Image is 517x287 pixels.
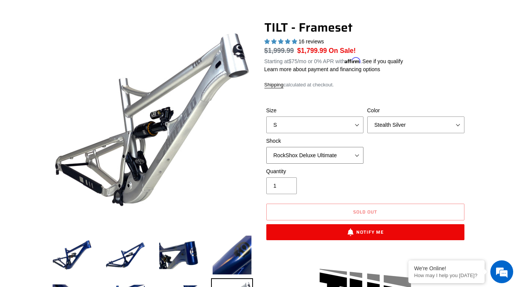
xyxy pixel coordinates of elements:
[264,38,299,45] span: 5.00 stars
[51,43,139,53] div: Chat with us now
[264,56,403,65] p: Starting at /mo or 0% APR with .
[8,42,20,53] div: Navigation go back
[266,137,363,145] label: Shock
[414,273,479,278] p: How may I help you today?
[264,82,284,88] a: Shipping
[362,58,403,64] a: See if you qualify - Learn more about Affirm Financing (opens in modal)
[104,234,146,276] img: Load image into Gallery viewer, TILT - Frameset
[266,107,363,115] label: Size
[345,57,361,64] span: Affirm
[44,96,105,173] span: We're online!
[266,167,363,175] label: Quantity
[51,234,93,276] img: Load image into Gallery viewer, TILT - Frameset
[24,38,43,57] img: d_696896380_company_1647369064580_696896380
[4,208,145,234] textarea: Type your message and hit 'Enter'
[288,58,297,64] span: $75
[125,4,143,22] div: Minimize live chat window
[414,265,479,271] div: We're Online!
[266,224,464,240] button: Notify Me
[211,234,253,276] img: Load image into Gallery viewer, TILT - Frameset
[158,234,200,276] img: Load image into Gallery viewer, TILT - Frameset
[264,66,380,72] a: Learn more about payment and financing options
[264,47,294,54] s: $1,999.99
[353,208,377,215] span: Sold out
[264,81,466,89] div: calculated at checkout.
[298,38,324,45] span: 16 reviews
[367,107,464,115] label: Color
[266,204,464,220] button: Sold out
[297,47,327,54] span: $1,799.99
[329,46,356,56] span: On Sale!
[264,20,466,35] h1: TILT - Frameset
